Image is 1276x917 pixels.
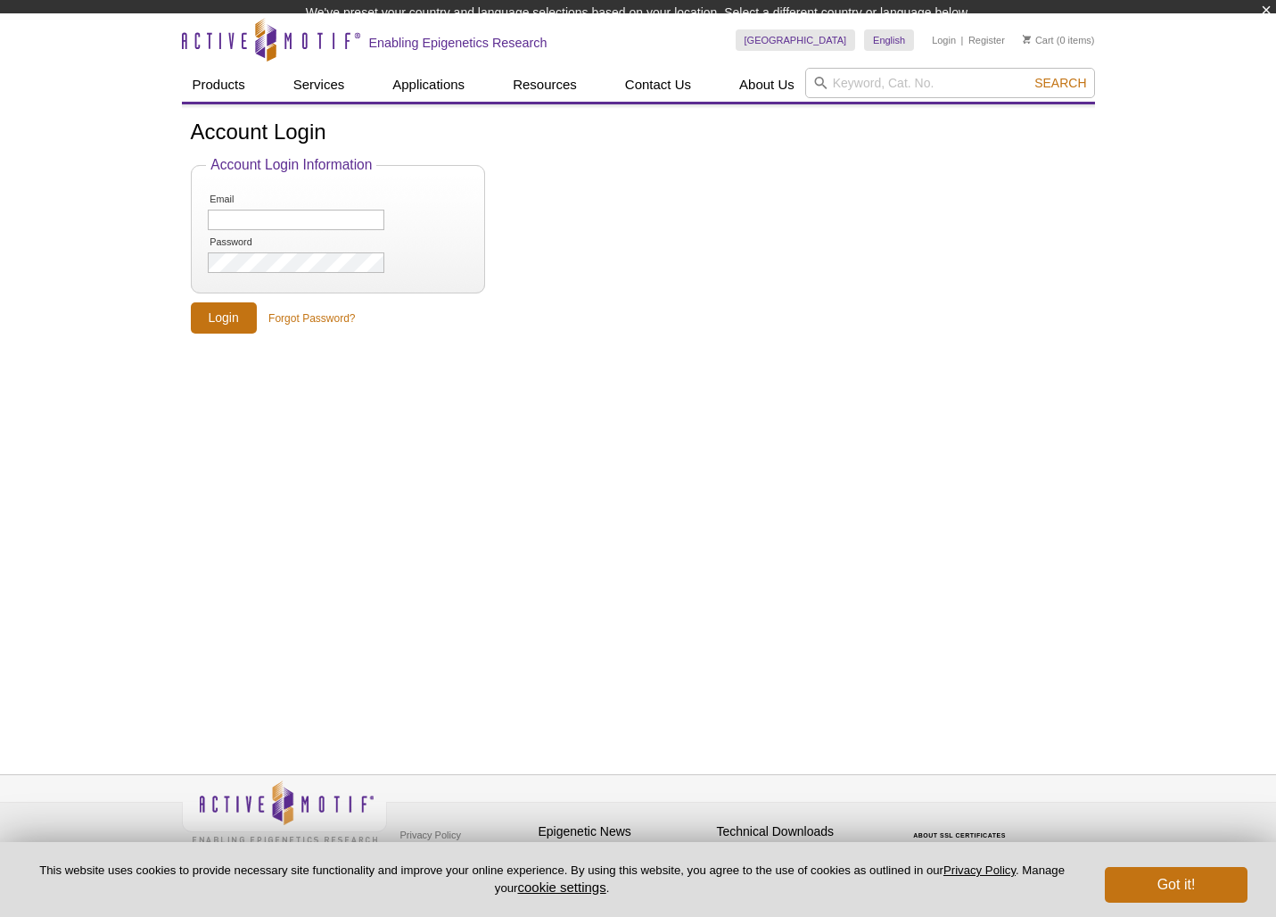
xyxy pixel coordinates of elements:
[614,68,702,102] a: Contact Us
[932,34,956,46] a: Login
[206,157,376,173] legend: Account Login Information
[913,832,1006,839] a: ABOUT SSL CERTIFICATES
[729,68,805,102] a: About Us
[182,775,387,847] img: Active Motif,
[736,29,856,51] a: [GEOGRAPHIC_DATA]
[539,824,708,839] h4: Epigenetic News
[1023,29,1095,51] li: (0 items)
[805,68,1095,98] input: Keyword, Cat. No.
[680,13,728,55] img: Change Here
[864,29,914,51] a: English
[1023,34,1054,46] a: Cart
[968,34,1005,46] a: Register
[943,863,1016,877] a: Privacy Policy
[1023,35,1031,44] img: Your Cart
[517,880,605,895] button: cookie settings
[1105,867,1247,903] button: Got it!
[208,236,299,248] label: Password
[191,302,257,334] input: Login
[369,35,547,51] h2: Enabling Epigenetics Research
[1034,76,1086,90] span: Search
[396,822,465,848] a: Privacy Policy
[502,68,588,102] a: Resources
[961,29,964,51] li: |
[1029,75,1091,91] button: Search
[29,863,1075,896] p: This website uses cookies to provide necessary site functionality and improve your online experie...
[208,194,299,205] label: Email
[382,68,475,102] a: Applications
[268,310,355,326] a: Forgot Password?
[283,68,356,102] a: Services
[182,68,256,102] a: Products
[191,120,1086,146] h1: Account Login
[717,824,886,839] h4: Technical Downloads
[895,806,1029,846] table: Click to Verify - This site chose Symantec SSL for secure e-commerce and confidential communicati...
